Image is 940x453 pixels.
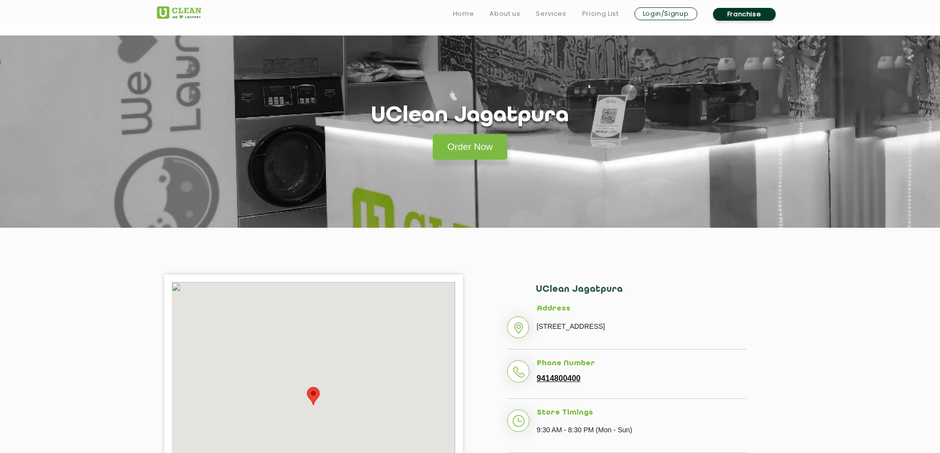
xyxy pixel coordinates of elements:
[537,374,581,383] a: 9414800400
[371,104,569,129] h1: UClean Jagatpura
[635,7,697,20] a: Login/Signup
[537,409,747,418] h5: Store Timings
[537,359,747,368] h5: Phone Number
[157,6,201,19] img: UClean Laundry and Dry Cleaning
[489,8,520,20] a: About us
[537,319,747,334] p: [STREET_ADDRESS]
[453,8,474,20] a: Home
[537,422,747,437] p: 9:30 AM - 8:30 PM (Mon - Sun)
[536,284,747,305] h2: UClean Jagatpura
[537,305,747,314] h5: Address
[582,8,619,20] a: Pricing List
[536,8,566,20] a: Services
[713,8,776,21] a: Franchise
[433,134,508,160] a: Order Now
